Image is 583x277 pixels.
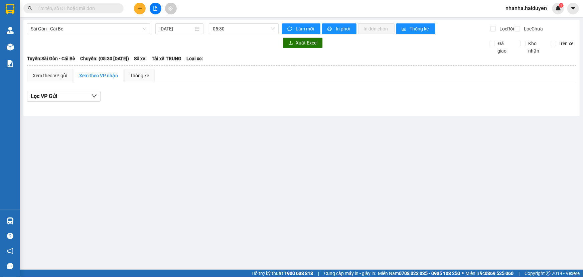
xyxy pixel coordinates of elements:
button: printerIn phơi [322,23,356,34]
span: message [7,263,13,269]
span: plus [138,6,142,11]
button: Lọc VP Gửi [27,91,101,102]
span: Lọc VP Gửi [31,92,57,100]
img: warehouse-icon [7,217,14,224]
span: Loại xe: [186,55,203,62]
span: Hỗ trợ kỹ thuật: [252,270,313,277]
img: warehouse-icon [7,43,14,51]
button: aim [165,3,177,14]
span: 1 [560,3,562,8]
span: Làm mới [296,25,315,32]
button: plus [134,3,146,14]
button: downloadXuất Excel [283,37,323,48]
img: logo-vxr [6,4,14,14]
span: Lọc Rồi [497,25,515,32]
button: syncLàm mới [282,23,320,34]
div: Xem theo VP gửi [33,72,67,79]
strong: 1900 633 818 [284,271,313,276]
strong: 0708 023 035 - 0935 103 250 [399,271,460,276]
span: notification [7,248,13,254]
span: 05:30 [213,24,275,34]
span: Đã giao [495,40,515,55]
b: Tuyến: Sài Gòn - Cái Bè [27,56,75,61]
span: question-circle [7,233,13,239]
span: Lọc Chưa [521,25,544,32]
button: caret-down [567,3,579,14]
span: copyright [546,271,551,276]
span: Trên xe [556,40,576,47]
span: | [519,270,520,277]
span: Sài Gòn - Cái Bè [31,24,146,34]
span: In phơi [336,25,351,32]
span: nhanha.haiduyen [500,4,552,12]
span: aim [168,6,173,11]
div: Xem theo VP nhận [79,72,118,79]
span: caret-down [570,5,576,11]
button: In đơn chọn [358,23,395,34]
span: down [92,93,97,99]
span: printer [327,26,333,32]
button: file-add [150,3,161,14]
span: Chuyến: (05:30 [DATE]) [80,55,129,62]
span: Cung cấp máy in - giấy in: [324,270,376,277]
span: Tài xế: TRUNG [152,55,181,62]
strong: 0369 525 060 [485,271,514,276]
input: Tìm tên, số ĐT hoặc mã đơn [37,5,116,12]
sup: 1 [559,3,564,8]
span: Số xe: [134,55,147,62]
span: ⚪️ [462,272,464,275]
img: solution-icon [7,60,14,67]
span: file-add [153,6,158,11]
span: Thống kê [410,25,430,32]
span: sync [287,26,293,32]
button: bar-chartThống kê [396,23,435,34]
div: Thống kê [130,72,149,79]
span: bar-chart [402,26,407,32]
span: Miền Bắc [465,270,514,277]
input: 12/10/2025 [159,25,193,32]
span: Kho nhận [526,40,546,55]
img: warehouse-icon [7,27,14,34]
img: icon-new-feature [555,5,561,11]
span: | [318,270,319,277]
span: search [28,6,32,11]
span: Miền Nam [378,270,460,277]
